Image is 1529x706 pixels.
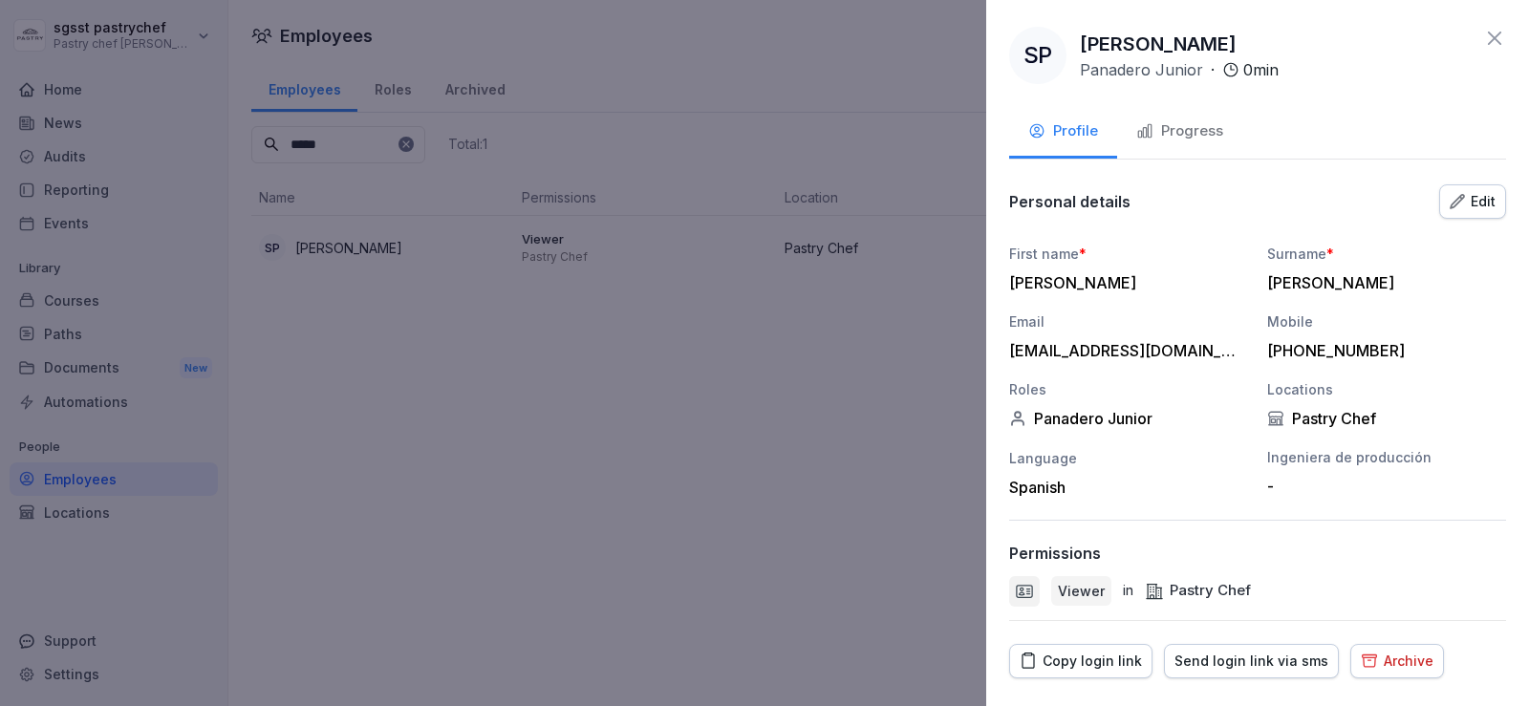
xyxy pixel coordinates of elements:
div: Spanish [1009,478,1248,497]
div: [PERSON_NAME] [1009,273,1238,292]
div: Send login link via sms [1174,651,1328,672]
p: [PERSON_NAME] [1080,30,1237,58]
p: Viewer [1058,581,1105,601]
p: Permissions [1009,544,1101,563]
div: · [1080,58,1279,81]
p: Personal details [1009,192,1131,211]
div: [EMAIL_ADDRESS][DOMAIN_NAME] [1009,341,1238,360]
button: Copy login link [1009,644,1152,678]
p: Panadero Junior [1080,58,1203,81]
div: [PERSON_NAME] [1267,273,1497,292]
div: SP [1009,27,1066,84]
div: Progress [1136,120,1223,142]
button: Archive [1350,644,1444,678]
div: Mobile [1267,311,1506,332]
p: in [1123,580,1133,602]
div: First name [1009,244,1248,264]
button: Send login link via sms [1164,644,1339,678]
div: Pastry Chef [1145,580,1251,602]
div: Panadero Junior [1009,409,1248,428]
div: Language [1009,448,1248,468]
div: Profile [1028,120,1098,142]
div: [PHONE_NUMBER] [1267,341,1497,360]
button: Profile [1009,107,1117,159]
p: 0 min [1243,58,1279,81]
button: Progress [1117,107,1242,159]
button: Edit [1439,184,1506,219]
div: Surname [1267,244,1506,264]
div: - [1267,477,1497,496]
div: Ingeniera de producción [1267,447,1506,467]
div: Email [1009,311,1248,332]
div: Edit [1450,191,1496,212]
div: Copy login link [1020,651,1142,672]
div: Locations [1267,379,1506,399]
div: Archive [1361,651,1433,672]
div: Roles [1009,379,1248,399]
div: Pastry Chef [1267,409,1506,428]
